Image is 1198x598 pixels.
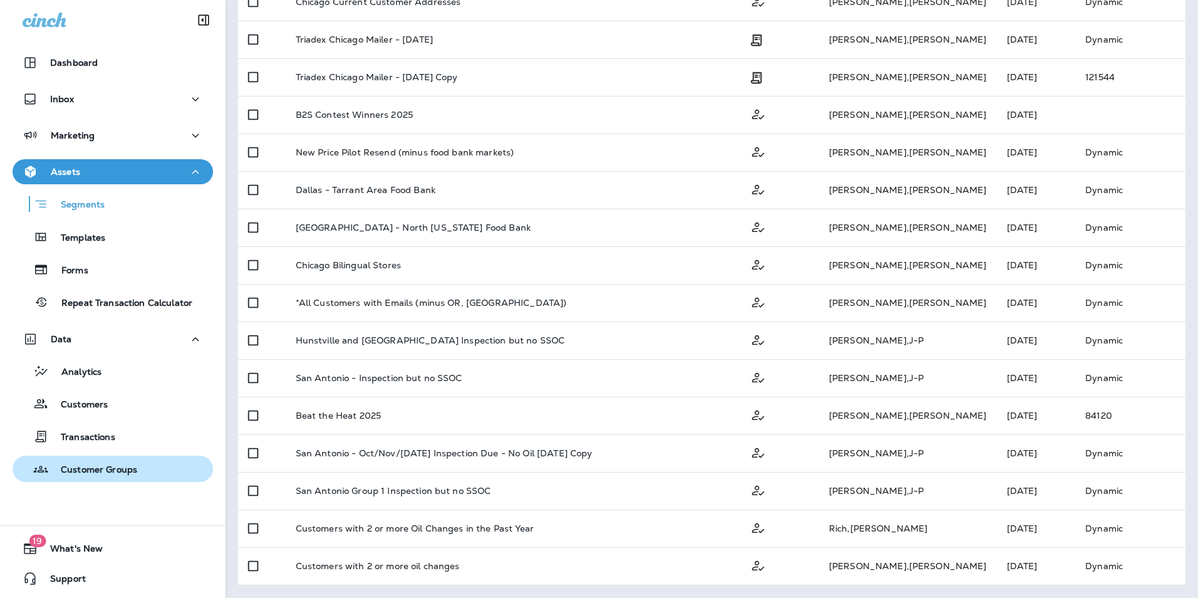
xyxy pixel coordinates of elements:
[750,296,766,307] span: Customer Only
[997,359,1075,397] td: [DATE]
[296,561,460,571] p: Customers with 2 or more oil changes
[49,298,192,310] p: Repeat Transaction Calculator
[750,371,766,382] span: Customer Only
[997,246,1075,284] td: [DATE]
[997,209,1075,246] td: [DATE]
[1075,209,1185,246] td: Dynamic
[48,199,105,212] p: Segments
[997,134,1075,171] td: [DATE]
[997,472,1075,510] td: [DATE]
[819,171,997,209] td: [PERSON_NAME] , [PERSON_NAME]
[13,423,213,449] button: Transactions
[13,191,213,218] button: Segments
[819,96,997,134] td: [PERSON_NAME] , [PERSON_NAME]
[49,265,88,277] p: Forms
[296,298,567,308] p: *All Customers with Emails (minus OR, [GEOGRAPHIC_DATA])
[750,258,766,270] span: Customer Only
[296,147,514,157] p: New Price Pilot Resend (minus food bank markets)
[50,94,74,104] p: Inbox
[819,397,997,434] td: [PERSON_NAME] , [PERSON_NAME]
[296,223,531,233] p: [GEOGRAPHIC_DATA] - North [US_STATE] Food Bank
[48,464,137,476] p: Customer Groups
[29,535,46,547] span: 19
[296,373,462,383] p: San Antonio - Inspection but no SSOC
[13,536,213,561] button: 19What's New
[819,209,997,246] td: [PERSON_NAME] , [PERSON_NAME]
[750,484,766,495] span: Customer Only
[13,327,213,352] button: Data
[997,322,1075,359] td: [DATE]
[750,522,766,533] span: Customer Only
[750,446,766,458] span: Customer Only
[13,566,213,591] button: Support
[750,333,766,345] span: Customer Only
[819,510,997,547] td: Rich , [PERSON_NAME]
[750,33,763,45] span: Transaction
[819,434,997,472] td: [PERSON_NAME] , J-P
[13,256,213,283] button: Forms
[296,34,433,45] p: Triadex Chicago Mailer - [DATE]
[1075,472,1185,510] td: Dynamic
[1075,58,1185,96] td: 121544
[997,397,1075,434] td: [DATE]
[51,334,72,344] p: Data
[819,359,997,397] td: [PERSON_NAME] , J-P
[997,58,1075,96] td: [DATE]
[296,486,491,496] p: San Antonio Group 1 Inspection but no SSOC
[1075,434,1185,472] td: Dynamic
[13,50,213,75] button: Dashboard
[1075,21,1185,58] td: Dynamic
[750,71,763,82] span: Transaction
[819,547,997,585] td: [PERSON_NAME] , [PERSON_NAME]
[997,510,1075,547] td: [DATE]
[819,322,997,359] td: [PERSON_NAME] , J-P
[38,543,103,559] span: What's New
[1075,547,1185,585] td: Dynamic
[296,72,458,82] p: Triadex Chicago Mailer - [DATE] Copy
[750,221,766,232] span: Customer Only
[750,183,766,194] span: Customer Only
[819,21,997,58] td: [PERSON_NAME] , [PERSON_NAME]
[13,224,213,250] button: Templates
[750,409,766,420] span: Customer Only
[1075,510,1185,547] td: Dynamic
[296,411,382,421] p: Beat the Heat 2025
[1075,134,1185,171] td: Dynamic
[296,260,401,270] p: Chicago Bilingual Stores
[750,559,766,570] span: Customer Only
[1075,322,1185,359] td: Dynamic
[819,284,997,322] td: [PERSON_NAME] , [PERSON_NAME]
[997,96,1075,134] td: [DATE]
[13,123,213,148] button: Marketing
[13,358,213,384] button: Analytics
[48,399,108,411] p: Customers
[997,284,1075,322] td: [DATE]
[296,335,565,345] p: Hunstville and [GEOGRAPHIC_DATA] Inspection but no SSOC
[997,171,1075,209] td: [DATE]
[49,367,102,379] p: Analytics
[997,434,1075,472] td: [DATE]
[51,130,95,140] p: Marketing
[13,159,213,184] button: Assets
[997,21,1075,58] td: [DATE]
[750,108,766,119] span: Customer Only
[1075,246,1185,284] td: Dynamic
[13,87,213,112] button: Inbox
[38,574,86,589] span: Support
[13,456,213,482] button: Customer Groups
[296,448,593,458] p: San Antonio - Oct/Nov/[DATE] Inspection Due - No Oil [DATE] Copy
[13,391,213,417] button: Customers
[819,134,997,171] td: [PERSON_NAME] , [PERSON_NAME]
[296,185,435,195] p: Dallas - Tarrant Area Food Bank
[819,58,997,96] td: [PERSON_NAME] , [PERSON_NAME]
[296,110,413,120] p: B2S Contest Winners 2025
[48,432,115,444] p: Transactions
[186,8,221,33] button: Collapse Sidebar
[48,233,105,244] p: Templates
[1075,171,1185,209] td: Dynamic
[13,289,213,315] button: Repeat Transaction Calculator
[1075,397,1185,434] td: 84120
[1075,284,1185,322] td: Dynamic
[50,58,98,68] p: Dashboard
[296,523,534,533] p: Customers with 2 or more Oil Changes in the Past Year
